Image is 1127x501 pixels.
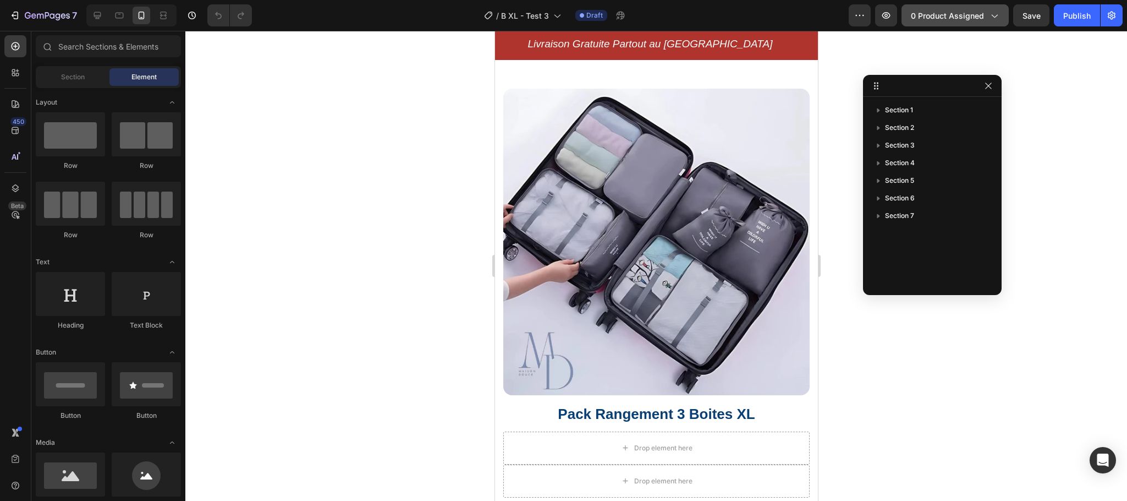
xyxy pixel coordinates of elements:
span: Button [36,347,56,357]
span: Section 6 [885,193,915,204]
span: Text [36,257,50,267]
button: Publish [1054,4,1100,26]
span: Section 5 [885,175,914,186]
span: Section 3 [885,140,915,151]
span: Toggle open [163,94,181,111]
button: 7 [4,4,82,26]
div: Button [36,411,105,421]
span: Media [36,438,55,448]
span: Draft [586,10,603,20]
div: Open Intercom Messenger [1090,447,1116,473]
div: Row [112,161,181,171]
span: B XL - Test 3 [501,10,549,21]
input: Search Sections & Elements [36,35,181,57]
span: Section [61,72,85,82]
div: Row [36,161,105,171]
span: Toggle open [163,344,181,361]
div: Text Block [112,320,181,330]
div: Heading [36,320,105,330]
div: 450 [10,117,26,126]
span: Save [1022,11,1041,20]
div: Publish [1063,10,1091,21]
span: Toggle open [163,253,181,271]
iframe: Design area [495,31,818,501]
span: 0 product assigned [911,10,984,21]
span: / [496,10,499,21]
span: Toggle open [163,434,181,451]
button: 0 product assigned [901,4,1009,26]
span: Section 1 [885,105,913,116]
div: Button [112,411,181,421]
span: Element [131,72,157,82]
p: 7 [72,9,77,22]
span: Section 2 [885,122,914,133]
span: Section 7 [885,210,914,221]
div: Undo/Redo [207,4,252,26]
button: Save [1013,4,1049,26]
div: Row [112,230,181,240]
div: Beta [8,202,26,210]
h2: 🔄 Retour Facile sous 7 Jours [311,6,604,24]
div: Row [36,230,105,240]
span: Layout [36,97,57,107]
span: Section 4 [885,157,915,168]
